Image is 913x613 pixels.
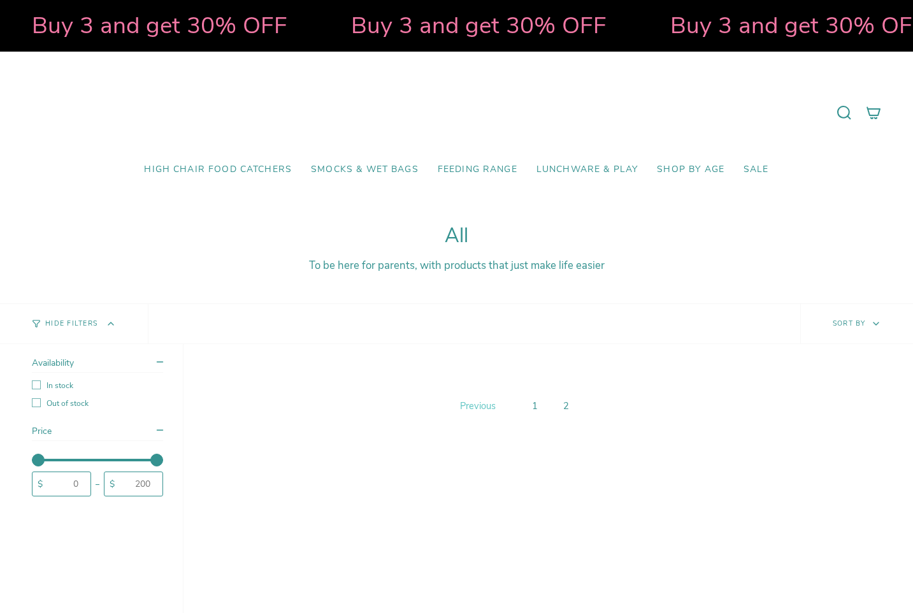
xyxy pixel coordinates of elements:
span: High Chair Food Catchers [144,164,292,175]
label: In stock [32,380,163,391]
button: Sort by [800,304,913,343]
span: Price [32,425,52,437]
span: Availability [32,357,74,369]
a: Lunchware & Play [527,155,647,185]
span: Previous [460,400,496,412]
span: Lunchware & Play [536,164,638,175]
span: $ [110,478,115,490]
a: Previous [457,396,499,415]
span: SALE [744,164,769,175]
span: Hide Filters [45,321,97,328]
a: SALE [734,155,779,185]
span: Shop by Age [657,164,724,175]
span: Sort by [833,319,866,328]
label: Out of stock [32,398,163,408]
span: To be here for parents, with products that just make life easier [309,258,605,273]
a: High Chair Food Catchers [134,155,301,185]
a: Smocks & Wet Bags [301,155,428,185]
a: 1 [527,397,543,415]
a: Mumma’s Little Helpers [347,71,566,155]
span: $ [38,478,43,490]
summary: Availability [32,357,163,373]
div: - [91,481,104,487]
a: 2 [558,397,574,415]
strong: Buy 3 and get 30% OFF [351,10,607,41]
input: 200 [118,477,162,491]
strong: Buy 3 and get 30% OFF [32,10,287,41]
span: Feeding Range [438,164,517,175]
a: Shop by Age [647,155,734,185]
summary: Price [32,425,163,441]
input: 0 [46,477,90,491]
h1: All [32,224,881,248]
span: Smocks & Wet Bags [311,164,419,175]
a: Feeding Range [428,155,527,185]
